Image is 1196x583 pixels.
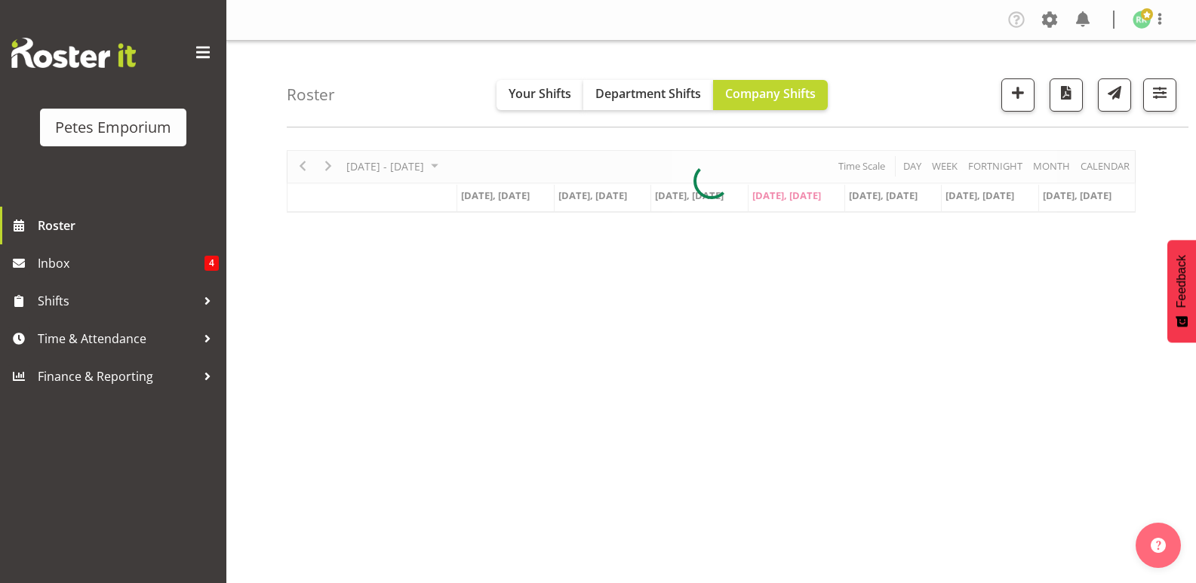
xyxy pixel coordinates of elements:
span: Department Shifts [595,85,701,102]
img: help-xxl-2.png [1151,538,1166,553]
span: Finance & Reporting [38,365,196,388]
div: Petes Emporium [55,116,171,139]
button: Feedback - Show survey [1167,240,1196,342]
h4: Roster [287,86,335,103]
span: Inbox [38,252,204,275]
span: Roster [38,214,219,237]
img: ruth-robertson-taylor722.jpg [1133,11,1151,29]
span: Shifts [38,290,196,312]
button: Download a PDF of the roster according to the set date range. [1050,78,1083,112]
button: Add a new shift [1001,78,1035,112]
span: 4 [204,256,219,271]
button: Your Shifts [497,80,583,110]
span: Your Shifts [509,85,571,102]
button: Send a list of all shifts for the selected filtered period to all rostered employees. [1098,78,1131,112]
img: Rosterit website logo [11,38,136,68]
span: Feedback [1175,255,1188,308]
span: Time & Attendance [38,327,196,350]
button: Filter Shifts [1143,78,1176,112]
button: Department Shifts [583,80,713,110]
span: Company Shifts [725,85,816,102]
button: Company Shifts [713,80,828,110]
